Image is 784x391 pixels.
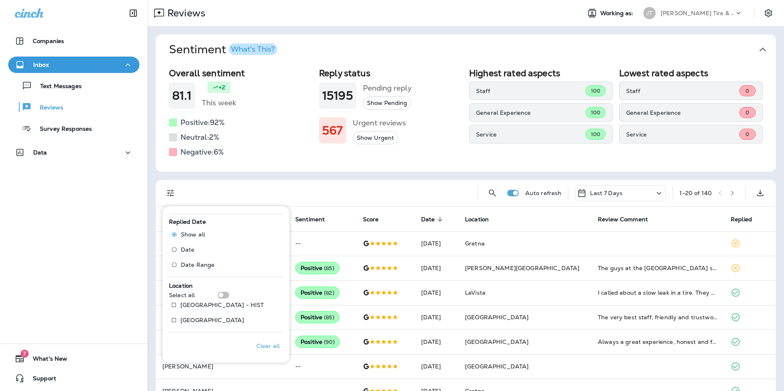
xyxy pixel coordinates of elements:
[600,10,635,17] span: Working as:
[32,104,63,112] p: Reviews
[476,109,586,116] p: General Experience
[598,264,718,272] div: The guys at the Bellevue store did a great job fixing a tire with a sloooow leak I thought it was...
[590,190,622,196] p: Last 7 Days
[169,43,277,57] h1: Sentiment
[219,83,225,91] p: +2
[25,375,56,385] span: Support
[8,144,139,161] button: Data
[289,231,356,256] td: --
[745,87,749,94] span: 0
[180,317,244,323] p: [GEOGRAPHIC_DATA]
[745,109,749,116] span: 0
[591,109,600,116] span: 100
[156,65,776,172] div: SentimentWhat's This?
[476,131,586,138] p: Service
[324,265,334,272] span: ( 85 )
[164,7,205,19] p: Reviews
[169,218,206,225] span: Replied Date
[324,314,334,321] span: ( 85 )
[525,190,562,196] p: Auto refresh
[661,10,734,16] p: [PERSON_NAME] Tire & Auto
[415,330,459,354] td: [DATE]
[363,96,411,110] button: Show Pending
[295,262,340,274] div: Positive
[33,149,47,156] p: Data
[752,185,768,201] button: Export as CSV
[202,96,236,109] h5: This week
[643,7,656,19] div: JT
[619,68,763,78] h2: Lowest rated aspects
[626,109,739,116] p: General Experience
[415,280,459,305] td: [DATE]
[8,98,139,116] button: Reviews
[180,116,225,129] h5: Positive: 92 %
[421,216,446,223] span: Date
[169,282,193,289] span: Location
[415,354,459,379] td: [DATE]
[289,354,356,379] td: --
[353,116,406,130] h5: Urgent reviews
[8,350,139,367] button: 7What's New
[745,131,749,138] span: 0
[598,313,718,321] div: The very best staff, friendly and trustworthy.
[180,145,224,159] h5: Negative: 6 %
[169,68,312,78] h2: Overall sentiment
[172,89,192,102] h1: 81.1
[162,34,782,65] button: SentimentWhat's This?
[598,216,659,223] span: Review Comment
[465,289,485,296] span: LaVista
[363,216,390,223] span: Score
[162,185,179,201] button: Filters
[181,231,205,238] span: Show all
[415,231,459,256] td: [DATE]
[363,216,379,223] span: Score
[181,261,214,268] span: Date Range
[25,355,67,365] span: What's New
[415,305,459,330] td: [DATE]
[363,82,412,95] h5: Pending reply
[32,83,82,91] p: Text Messages
[465,314,529,321] span: [GEOGRAPHIC_DATA]
[731,216,752,223] span: Replied
[180,131,219,144] h5: Neutral: 2 %
[8,120,139,137] button: Survey Responses
[295,311,340,323] div: Positive
[8,77,139,94] button: Text Messages
[465,338,529,346] span: [GEOGRAPHIC_DATA]
[33,38,64,44] p: Companies
[253,336,283,356] button: Clear all
[295,336,340,348] div: Positive
[256,343,280,349] p: Clear all
[295,216,335,223] span: Sentiment
[465,240,485,247] span: Gretna
[421,216,435,223] span: Date
[169,292,195,298] p: Select all
[465,363,529,370] span: [GEOGRAPHIC_DATA]
[598,289,718,297] div: I called about a slow leak in a tire. They were at a moment in the day they could get me in right...
[162,201,289,363] div: Filters
[469,68,613,78] h2: Highest rated aspects
[353,131,398,145] button: Show Urgent
[8,57,139,73] button: Inbox
[476,88,586,94] p: Staff
[295,216,325,223] span: Sentiment
[181,246,195,253] span: Date
[180,302,264,308] p: [GEOGRAPHIC_DATA] - HIST
[324,339,335,346] span: ( 90 )
[465,216,499,223] span: Location
[415,256,459,280] td: [DATE]
[231,45,275,53] div: What's This?
[598,216,648,223] span: Review Comment
[679,190,712,196] div: 1 - 20 of 140
[324,289,334,296] span: ( 82 )
[322,89,353,102] h1: 15195
[591,131,600,138] span: 100
[465,216,489,223] span: Location
[295,286,340,299] div: Positive
[319,68,463,78] h2: Reply status
[626,131,739,138] p: Service
[465,264,579,272] span: [PERSON_NAME][GEOGRAPHIC_DATA]
[122,5,145,21] button: Collapse Sidebar
[21,350,29,358] span: 7
[484,185,501,201] button: Search Reviews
